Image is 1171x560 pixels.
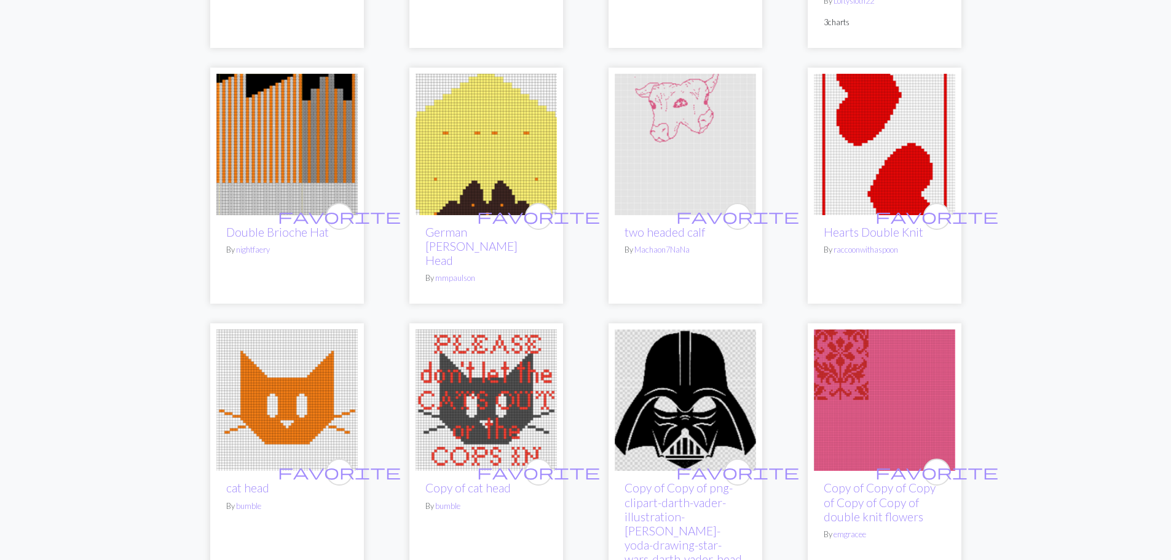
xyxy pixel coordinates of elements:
a: Filet Floral [814,393,955,404]
span: favorite [477,462,600,481]
a: Hearts Double Knit [824,225,923,239]
p: By [226,500,348,512]
button: favourite [923,203,950,230]
img: Cat Head [216,329,358,471]
a: Hearts Double Knit [814,137,955,149]
a: mmpaulson [435,273,475,283]
button: favourite [923,459,950,486]
span: favorite [477,207,600,226]
i: favourite [278,204,401,229]
p: By [824,244,945,256]
img: png-clipart-darth-vader-illustration-anakin-skywalker-yoda-drawing-star-wars-darth-vader-head-fic... [615,329,756,471]
a: png-clipart-darth-vader-illustration-anakin-skywalker-yoda-drawing-star-wars-darth-vader-head-fic... [615,393,756,404]
button: favourite [326,459,353,486]
a: Copy of cat head [425,481,511,495]
p: By [824,529,945,540]
button: favourite [724,459,751,486]
img: Cats and Cops [416,329,557,471]
a: bumble [435,501,460,511]
a: Machaon7NaNa [634,245,690,254]
i: favourite [676,204,799,229]
img: two headed calf [615,74,756,215]
a: emgracee [834,529,866,539]
i: favourite [477,460,600,484]
i: favourite [278,460,401,484]
i: favourite [875,460,998,484]
a: Double Brioche Hat [216,137,358,149]
p: By [625,244,746,256]
p: By [425,272,547,284]
img: German Shepard Head [416,74,557,215]
a: Copy of Copy of Copy of Copy of Copy of double knit flowers [824,481,936,523]
i: favourite [676,460,799,484]
img: Double Brioche Hat [216,74,358,215]
a: two headed calf [615,137,756,149]
a: bumble [236,501,261,511]
p: 3 charts [824,17,945,28]
i: favourite [477,204,600,229]
span: favorite [278,462,401,481]
span: favorite [676,207,799,226]
a: two headed calf [625,225,705,239]
span: favorite [875,462,998,481]
a: Cat Head [216,393,358,404]
a: German Shepard Head [416,137,557,149]
img: Filet Floral [814,329,955,471]
a: nightfaery [236,245,270,254]
button: favourite [525,203,552,230]
button: favourite [326,203,353,230]
a: Cats and Cops [416,393,557,404]
a: cat head [226,481,269,495]
p: By [425,500,547,512]
span: favorite [676,462,799,481]
button: favourite [525,459,552,486]
span: favorite [278,207,401,226]
button: favourite [724,203,751,230]
img: Hearts Double Knit [814,74,955,215]
a: Double Brioche Hat [226,225,329,239]
p: By [226,244,348,256]
a: German [PERSON_NAME] Head [425,225,518,267]
a: raccoonwithaspoon [834,245,898,254]
span: favorite [875,207,998,226]
i: favourite [875,204,998,229]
